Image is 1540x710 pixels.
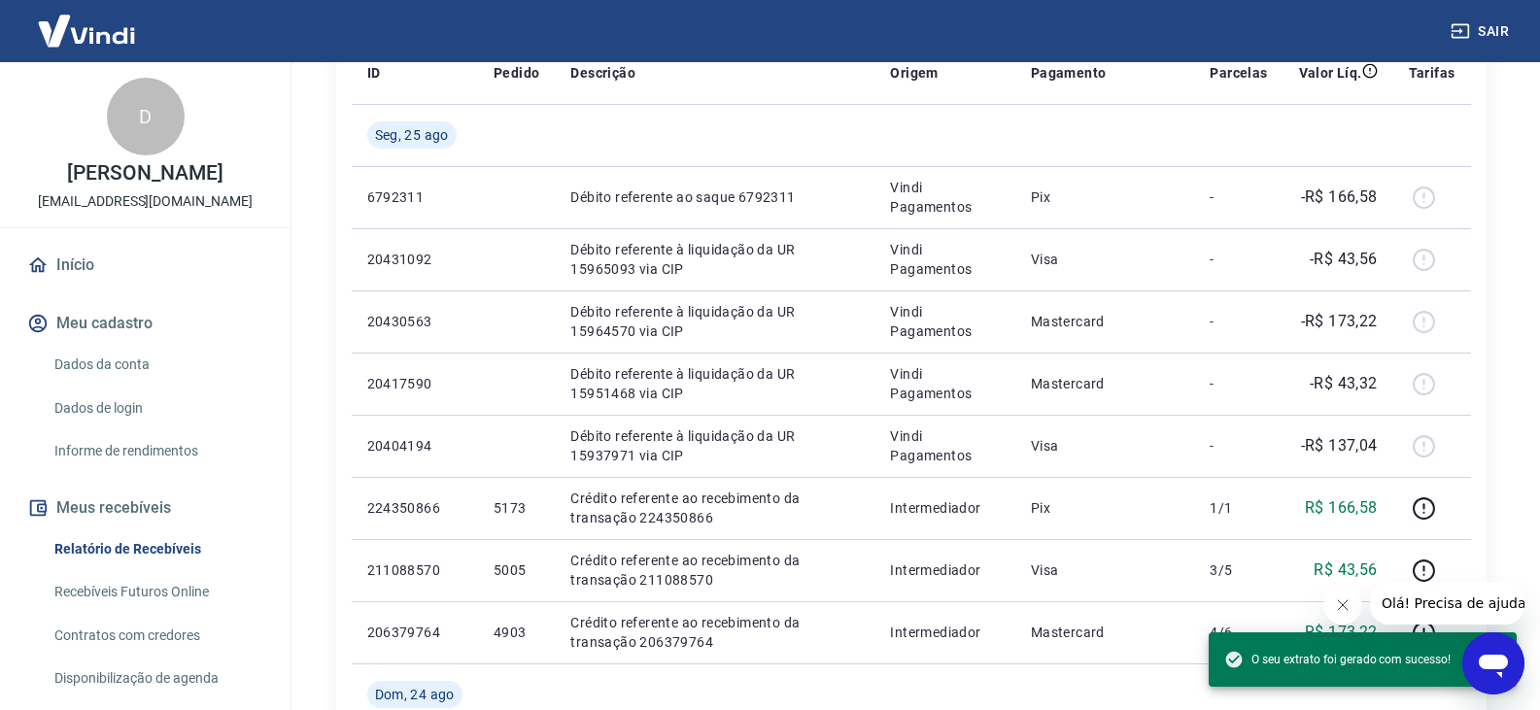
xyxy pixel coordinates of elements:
[890,302,999,341] p: Vindi Pagamentos
[367,374,462,393] p: 20417590
[494,498,539,518] p: 5173
[1305,621,1378,644] p: R$ 173,22
[570,187,859,207] p: Débito referente ao saque 6792311
[1210,498,1267,518] p: 1/1
[1301,310,1378,333] p: -R$ 173,22
[890,623,999,642] p: Intermediador
[1314,558,1377,582] p: R$ 43,56
[23,302,267,345] button: Meu cadastro
[367,436,462,456] p: 20404194
[1310,372,1378,395] p: -R$ 43,32
[47,616,267,656] a: Contratos com credores
[1031,312,1180,331] p: Mastercard
[1031,63,1107,83] p: Pagamento
[38,191,253,212] p: [EMAIL_ADDRESS][DOMAIN_NAME]
[1462,632,1524,694] iframe: Botão para abrir a janela de mensagens
[367,312,462,331] p: 20430563
[890,240,999,279] p: Vindi Pagamentos
[1305,496,1378,520] p: R$ 166,58
[367,498,462,518] p: 224350866
[47,389,267,428] a: Dados de login
[1210,560,1267,580] p: 3/5
[1031,623,1180,642] p: Mastercard
[367,623,462,642] p: 206379764
[1310,248,1378,271] p: -R$ 43,56
[23,244,267,287] a: Início
[890,498,999,518] p: Intermediador
[47,345,267,385] a: Dados da conta
[1210,250,1267,269] p: -
[1031,187,1180,207] p: Pix
[1210,187,1267,207] p: -
[1031,374,1180,393] p: Mastercard
[570,364,859,403] p: Débito referente à liquidação da UR 15951468 via CIP
[23,1,150,60] img: Vindi
[367,187,462,207] p: 6792311
[367,560,462,580] p: 211088570
[1210,312,1267,331] p: -
[1323,586,1362,625] iframe: Fechar mensagem
[1447,14,1517,50] button: Sair
[494,560,539,580] p: 5005
[1301,186,1378,209] p: -R$ 166,58
[1210,623,1267,642] p: 4/6
[367,250,462,269] p: 20431092
[47,529,267,569] a: Relatório de Recebíveis
[47,431,267,471] a: Informe de rendimentos
[570,302,859,341] p: Débito referente à liquidação da UR 15964570 via CIP
[1210,63,1267,83] p: Parcelas
[1031,560,1180,580] p: Visa
[107,78,185,155] div: D
[1224,650,1451,669] span: O seu extrato foi gerado com sucesso!
[375,125,449,145] span: Seg, 25 ago
[67,163,222,184] p: [PERSON_NAME]
[494,623,539,642] p: 4903
[570,240,859,279] p: Débito referente à liquidação da UR 15965093 via CIP
[23,487,267,529] button: Meus recebíveis
[1210,374,1267,393] p: -
[12,14,163,29] span: Olá! Precisa de ajuda?
[47,572,267,612] a: Recebíveis Futuros Online
[890,364,999,403] p: Vindi Pagamentos
[1301,434,1378,457] p: -R$ 137,04
[1299,63,1362,83] p: Valor Líq.
[890,63,938,83] p: Origem
[570,551,859,590] p: Crédito referente ao recebimento da transação 211088570
[1409,63,1455,83] p: Tarifas
[1031,250,1180,269] p: Visa
[570,63,635,83] p: Descrição
[570,489,859,527] p: Crédito referente ao recebimento da transação 224350866
[494,63,539,83] p: Pedido
[890,178,999,217] p: Vindi Pagamentos
[570,426,859,465] p: Débito referente à liquidação da UR 15937971 via CIP
[1031,436,1180,456] p: Visa
[375,685,455,704] span: Dom, 24 ago
[47,659,267,698] a: Disponibilização de agenda
[367,63,381,83] p: ID
[1031,498,1180,518] p: Pix
[890,426,999,465] p: Vindi Pagamentos
[890,560,999,580] p: Intermediador
[1210,436,1267,456] p: -
[570,613,859,652] p: Crédito referente ao recebimento da transação 206379764
[1370,582,1524,625] iframe: Mensagem da empresa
